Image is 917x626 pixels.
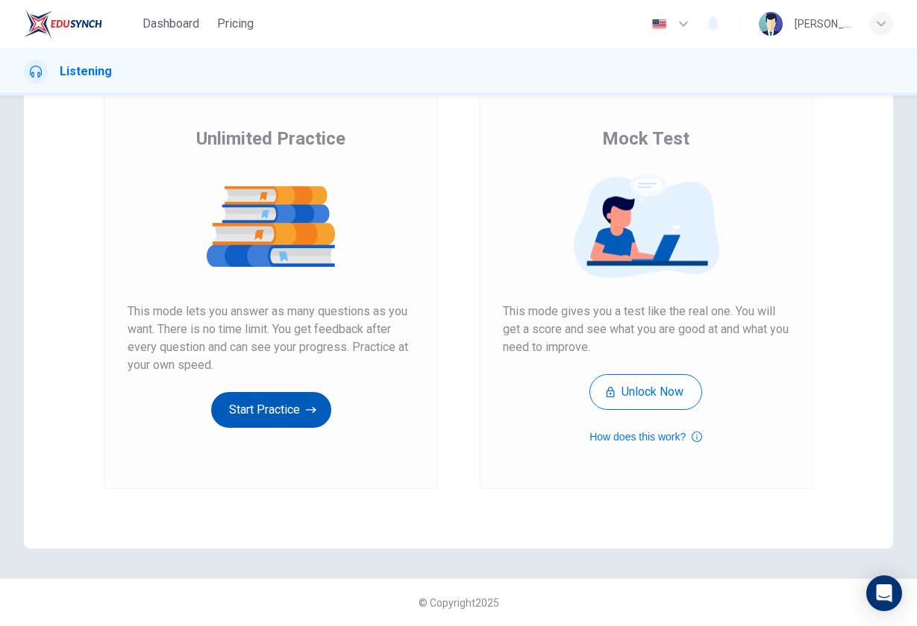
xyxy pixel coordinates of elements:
img: Profile picture [759,12,783,36]
img: EduSynch logo [24,9,102,39]
button: Unlock Now [589,374,702,410]
a: EduSynch logo [24,9,137,39]
button: Pricing [211,10,260,37]
span: © Copyright 2025 [419,597,499,609]
img: en [650,19,669,30]
span: Pricing [217,15,254,33]
button: How does this work? [589,428,702,446]
span: Unlimited Practice [196,127,345,151]
h1: Listening [60,63,112,80]
span: This mode lets you answer as many questions as you want. There is no time limit. You get feedback... [128,303,414,374]
span: Mock Test [602,127,689,151]
button: Dashboard [137,10,205,37]
span: This mode gives you a test like the real one. You will get a score and see what you are good at a... [503,303,789,356]
button: Start Practice [211,392,331,428]
span: Dashboard [143,15,199,33]
div: [PERSON_NAME] [795,15,851,33]
div: Open Intercom Messenger [866,575,902,611]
